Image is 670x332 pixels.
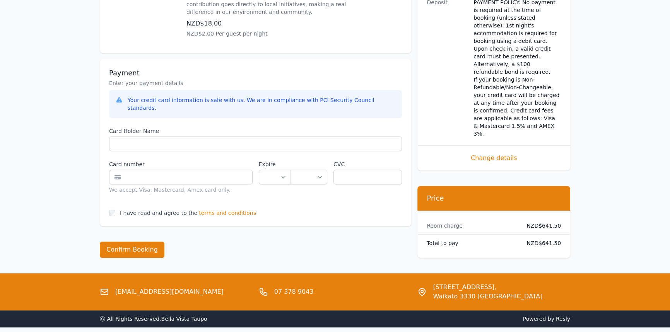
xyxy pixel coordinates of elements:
label: . [291,160,327,168]
h3: Payment [109,68,402,78]
label: I have read and agree to the [120,210,197,216]
dt: Room charge [427,222,514,230]
label: Expire [259,160,291,168]
h3: Price [427,194,561,203]
a: [EMAIL_ADDRESS][DOMAIN_NAME] [115,287,224,296]
div: We accept Visa, Mastercard, Amex card only. [109,186,253,194]
p: Enter your payment details [109,79,402,87]
span: ⓒ All Rights Reserved. Bella Vista Taupo [100,316,207,322]
span: Waikato 3330 [GEOGRAPHIC_DATA] [433,292,542,301]
a: 07 378 9043 [274,287,314,296]
label: Card Holder Name [109,127,402,135]
span: [STREET_ADDRESS], [433,283,542,292]
p: NZD$18.00 [186,19,353,28]
label: CVC [333,160,402,168]
dd: NZD$641.50 [520,239,561,247]
button: Confirm Booking [100,242,164,258]
dt: Total to pay [427,239,514,247]
span: Change details [427,153,561,163]
p: NZD$2.00 Per guest per night [186,30,353,37]
span: Powered by [338,315,570,323]
span: terms and conditions [199,209,256,217]
a: Resly [556,316,570,322]
div: Your credit card information is safe with us. We are in compliance with PCI Security Council stan... [128,96,396,112]
dd: NZD$641.50 [520,222,561,230]
label: Card number [109,160,253,168]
